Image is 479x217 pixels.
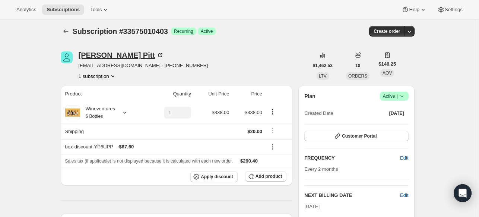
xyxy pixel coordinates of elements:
[212,110,229,115] span: $338.00
[304,110,333,117] span: Created Date
[304,166,338,172] span: Every 2 months
[308,60,337,71] button: $1,462.53
[65,158,233,164] span: Sales tax (if applicable) is not displayed because it is calculated with each new order.
[65,143,263,151] div: box-discount-YP6UPP
[201,28,213,34] span: Active
[454,184,472,202] div: Open Intercom Messenger
[256,173,282,179] span: Add product
[355,63,360,69] span: 10
[79,62,208,69] span: [EMAIL_ADDRESS][DOMAIN_NAME] · [PHONE_NUMBER]
[348,73,367,79] span: ORDERS
[61,123,146,139] th: Shipping
[190,171,238,182] button: Apply discount
[245,110,262,115] span: $338.00
[42,4,84,15] button: Subscriptions
[385,108,409,119] button: [DATE]
[383,92,406,100] span: Active
[61,51,73,63] span: Richard Pitt
[369,26,405,37] button: Create order
[267,108,279,116] button: Product actions
[117,143,134,151] span: - $67.60
[193,86,232,102] th: Unit Price
[61,26,71,37] button: Subscriptions
[61,86,146,102] th: Product
[80,105,115,120] div: Wineventures
[304,131,408,141] button: Customer Portal
[383,70,392,76] span: AOV
[389,110,404,116] span: [DATE]
[267,126,279,135] button: Shipping actions
[304,154,400,162] h2: FREQUENCY
[378,60,396,68] span: $146.25
[16,7,36,13] span: Analytics
[409,7,419,13] span: Help
[319,73,327,79] span: LTV
[445,7,463,13] span: Settings
[90,7,102,13] span: Tools
[79,72,117,80] button: Product actions
[240,158,258,164] span: $290.40
[201,174,233,180] span: Apply discount
[396,152,413,164] button: Edit
[247,129,262,134] span: $20.00
[433,4,467,15] button: Settings
[397,93,398,99] span: |
[47,7,80,13] span: Subscriptions
[304,204,320,209] span: [DATE]
[73,27,168,35] span: Subscription #33575010403
[86,114,103,119] small: 6 Bottles
[400,154,408,162] span: Edit
[174,28,193,34] span: Recurring
[313,63,333,69] span: $1,462.53
[232,86,265,102] th: Price
[304,192,400,199] h2: NEXT BILLING DATE
[245,171,286,182] button: Add product
[397,4,431,15] button: Help
[146,86,193,102] th: Quantity
[342,133,377,139] span: Customer Portal
[12,4,41,15] button: Analytics
[374,28,400,34] span: Create order
[400,192,408,199] button: Edit
[79,51,164,59] div: [PERSON_NAME] Pitt
[304,92,315,100] h2: Plan
[351,60,365,71] button: 10
[86,4,114,15] button: Tools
